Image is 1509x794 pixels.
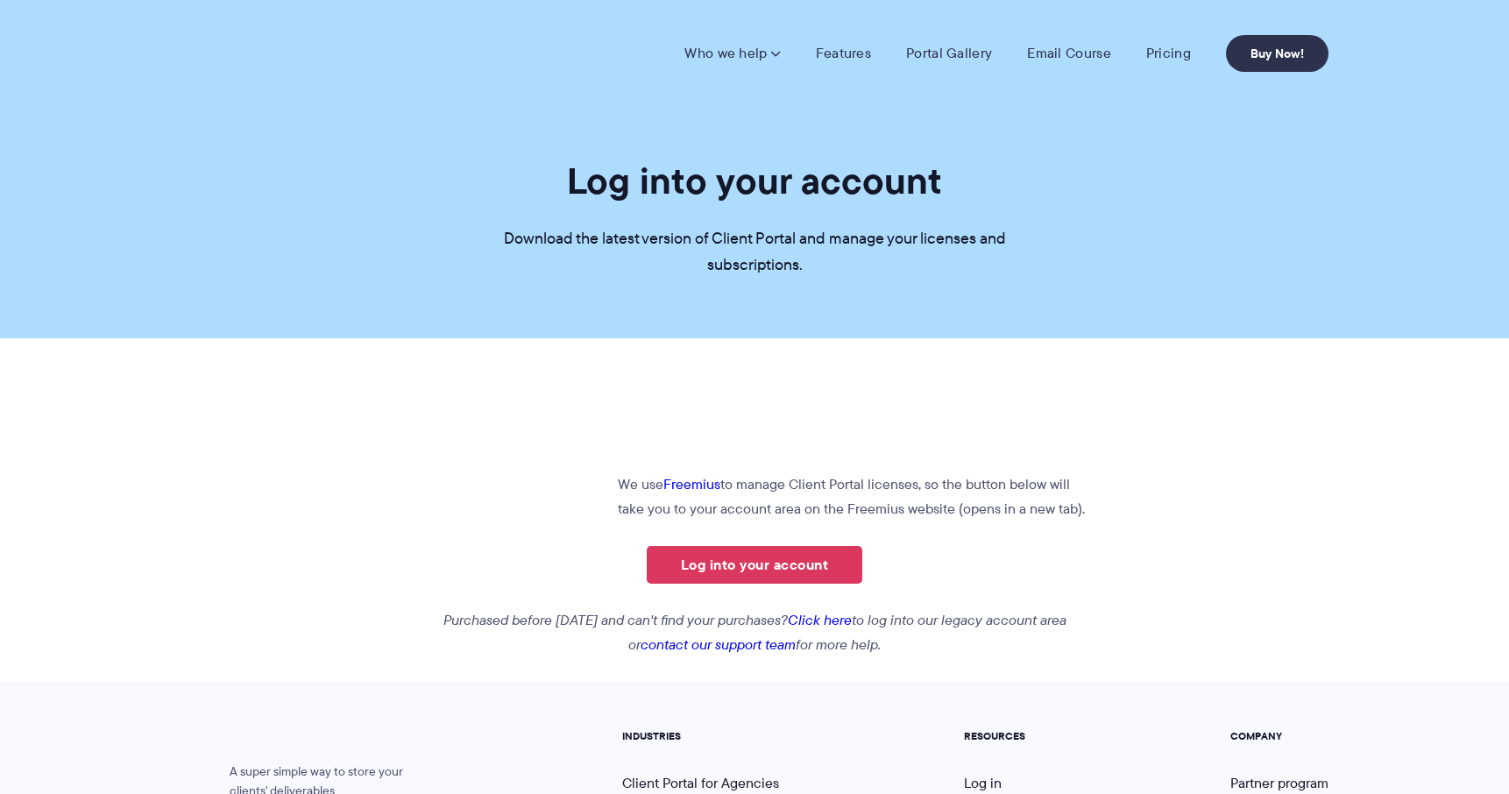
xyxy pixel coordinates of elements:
p: We use to manage Client Portal licenses, so the button below will take you to your account area o... [418,472,1092,521]
img: Freemius logo [418,472,593,515]
a: Client Portal for Agencies [622,773,779,793]
a: Email Course [1027,45,1111,62]
h1: Log into your account [567,158,942,204]
a: Pricing [1146,45,1191,62]
h5: RESOURCES [964,730,1066,742]
p: Download the latest version of Client Portal and manage your licenses and subscriptions. [492,226,1017,279]
a: Click here [788,610,852,630]
h5: INDUSTRIES [622,730,799,742]
a: Log in [964,773,1002,793]
a: contact our support team [641,634,796,655]
a: Who we help [684,45,780,62]
h5: COMPANY [1230,730,1328,742]
a: Features [816,45,871,62]
em: Purchased before [DATE] and can't find your purchases? to log into our legacy account area or for... [443,610,1066,655]
a: Freemius [663,474,720,494]
a: Buy Now! [1226,35,1328,72]
a: Partner program [1230,773,1328,793]
a: Portal Gallery [906,45,992,62]
a: Log into your account [647,546,862,584]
